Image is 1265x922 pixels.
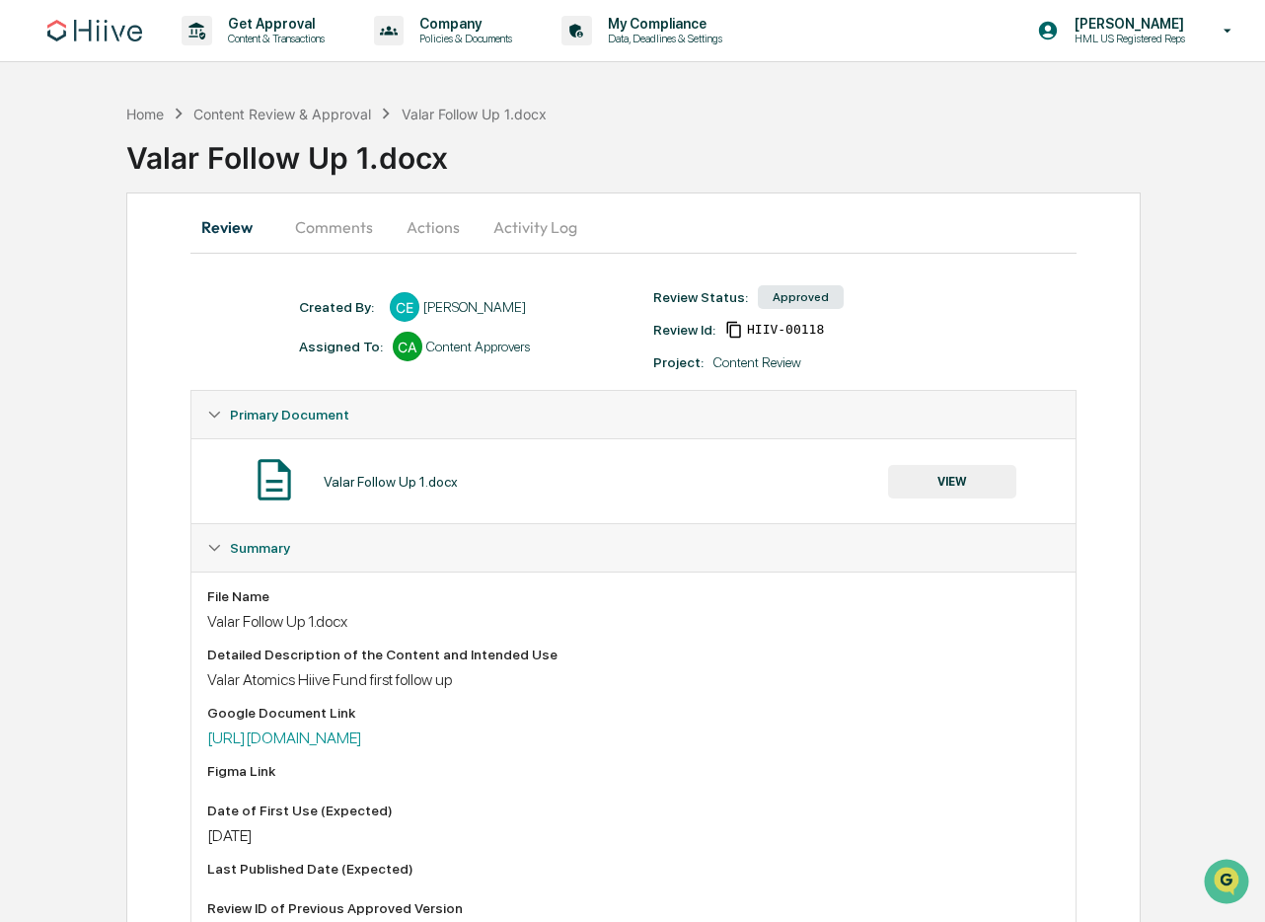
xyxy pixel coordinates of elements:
[135,241,253,276] a: 🗄️Attestations
[230,540,290,556] span: Summary
[143,251,159,267] div: 🗄️
[713,354,801,370] div: Content Review
[207,763,1059,779] div: Figma Link
[758,285,844,309] div: Approved
[207,900,1059,916] div: Review ID of Previous Approved Version
[191,438,1075,523] div: Primary Document
[207,861,1059,877] div: Last Published Date (Expected)
[20,151,55,187] img: 1746055101610-c473b297-6a78-478c-a979-82029cc54cd1
[207,705,1059,721] div: Google Document Link
[39,249,127,269] span: Preclearance
[404,32,522,45] p: Policies & Documents
[230,407,349,423] span: Primary Document
[196,335,239,349] span: Pylon
[212,32,335,45] p: Content & Transactions
[389,203,478,251] button: Actions
[393,332,422,361] div: CA
[888,465,1016,499] button: VIEW
[653,354,704,370] div: Project:
[390,292,419,322] div: CE
[12,241,135,276] a: 🖐️Preclearance
[299,339,383,354] div: Assigned To:
[324,474,458,490] div: Valar Follow Up 1.docx
[39,286,124,306] span: Data Lookup
[163,249,245,269] span: Attestations
[191,391,1075,438] div: Primary Document
[193,106,371,122] div: Content Review & Approval
[207,826,1059,845] div: [DATE]
[747,322,824,338] span: a1bb28c0-a032-4653-905e-7364ea0114a6
[404,16,522,32] p: Company
[1059,16,1195,32] p: [PERSON_NAME]
[207,647,1059,662] div: Detailed Description of the Content and Intended Use
[653,322,715,338] div: Review Id:
[1059,32,1195,45] p: HML US Registered Reps
[20,288,36,304] div: 🔎
[207,803,1059,818] div: Date of First Use (Expected)
[212,16,335,32] p: Get Approval
[423,299,526,315] div: [PERSON_NAME]
[207,588,1059,604] div: File Name
[207,612,1059,631] div: Valar Follow Up 1.docx
[653,289,748,305] div: Review Status:
[20,251,36,267] div: 🖐️
[592,32,732,45] p: Data, Deadlines & Settings
[20,41,359,73] p: How can we help?
[67,151,324,171] div: Start new chat
[191,524,1075,572] div: Summary
[190,203,1076,251] div: secondary tabs example
[426,339,530,354] div: Content Approvers
[67,171,250,187] div: We're available if you need us!
[139,334,239,349] a: Powered byPylon
[1202,857,1255,910] iframe: Open customer support
[190,203,279,251] button: Review
[478,203,593,251] button: Activity Log
[299,299,380,315] div: Created By: ‎ ‎
[402,106,547,122] div: Valar Follow Up 1.docx
[126,106,164,122] div: Home
[12,278,132,314] a: 🔎Data Lookup
[279,203,389,251] button: Comments
[47,20,142,41] img: logo
[207,670,1059,689] div: Valar Atomics Hiive Fund first follow up
[126,124,1265,176] div: Valar Follow Up 1.docx
[250,455,299,504] img: Document Icon
[335,157,359,181] button: Start new chat
[592,16,732,32] p: My Compliance
[207,729,362,747] a: [URL][DOMAIN_NAME]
